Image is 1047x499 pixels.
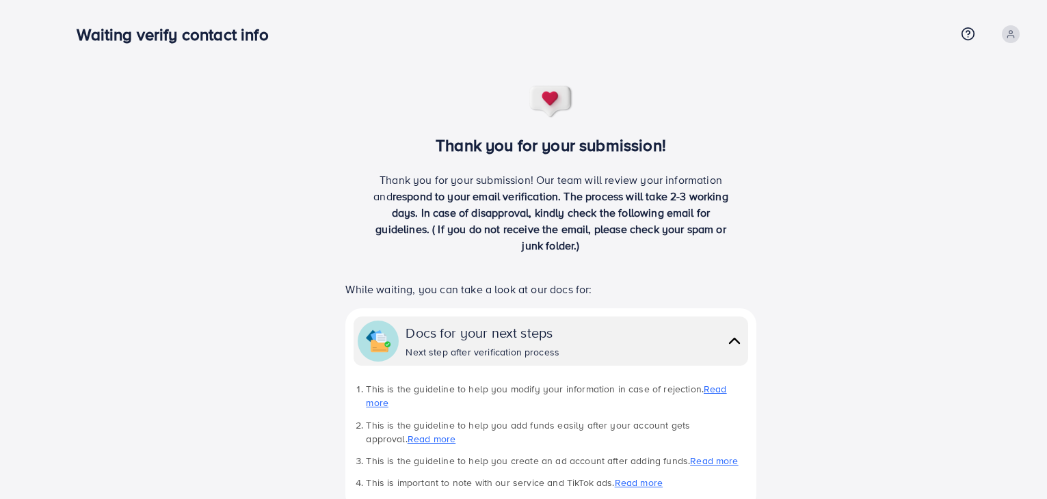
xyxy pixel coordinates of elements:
[406,323,559,342] div: Docs for your next steps
[77,25,279,44] h3: Waiting verify contact info
[366,329,390,353] img: collapse
[345,281,756,297] p: While waiting, you can take a look at our docs for:
[690,454,738,468] a: Read more
[406,345,559,359] div: Next step after verification process
[366,382,726,409] a: Read more
[375,189,728,253] span: respond to your email verification. The process will take 2-3 working days. In case of disapprova...
[725,331,744,351] img: collapse
[366,418,747,446] li: This is the guideline to help you add funds easily after your account gets approval.
[366,454,747,468] li: This is the guideline to help you create an ad account after adding funds.
[408,432,455,446] a: Read more
[366,382,747,410] li: This is the guideline to help you modify your information in case of rejection.
[369,172,734,254] p: Thank you for your submission! Our team will review your information and
[615,476,663,489] a: Read more
[366,476,747,489] li: This is important to note with our service and TikTok ads.
[323,135,779,155] h3: Thank you for your submission!
[529,85,574,119] img: success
